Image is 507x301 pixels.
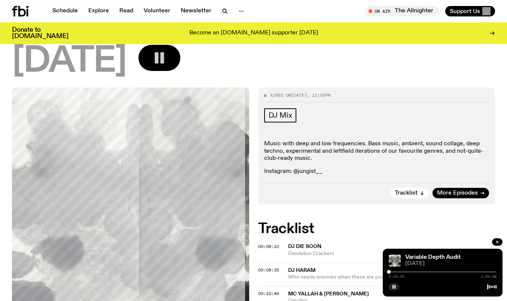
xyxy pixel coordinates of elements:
[189,30,318,37] p: Become an [DOMAIN_NAME] supporter [DATE]
[258,245,279,249] button: 00:08:10
[288,268,315,273] span: DJ Haram
[258,292,279,296] button: 00:10:46
[389,275,404,279] span: 0:00:05
[450,8,480,15] span: Support Us
[258,291,279,297] span: 00:10:46
[389,255,401,267] img: A black and white Rorschach
[12,45,126,78] span: [DATE]
[405,254,461,260] a: Variable Depth Audit
[405,261,497,267] span: [DATE]
[365,6,439,16] button: On AirThe Allnighter
[395,190,418,196] span: Tracklist
[270,92,291,98] span: Aired on
[84,6,113,16] a: Explore
[288,250,495,257] span: Dandelion Crackers
[176,6,216,16] a: Newsletter
[48,6,82,16] a: Schedule
[258,268,279,272] button: 00:08:35
[481,275,497,279] span: 1:59:58
[264,168,489,175] p: Instagram: @jungist__
[264,108,297,122] a: DJ Mix
[445,6,495,16] button: Support Us
[437,190,478,196] span: More Episodes
[288,244,321,249] span: DJ DIE SOON
[291,92,307,98] span: [DATE]
[390,188,429,198] button: Tracklist
[258,222,495,236] h2: Tracklist
[264,140,489,162] p: Music with deep and low frequencies. Bass music, ambient, sound collage, deep techno, experimenta...
[115,6,138,16] a: Read
[258,267,279,273] span: 00:08:35
[258,243,279,249] span: 00:08:10
[307,92,330,98] span: , 12:00pm
[12,27,68,40] h3: Donate to [DOMAIN_NAME]
[288,274,495,281] span: Who needs enemies when these are your allies
[269,111,292,120] span: DJ Mix
[139,6,175,16] a: Volunteer
[288,291,369,297] span: MC Yallah & [PERSON_NAME]
[433,188,489,198] a: More Episodes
